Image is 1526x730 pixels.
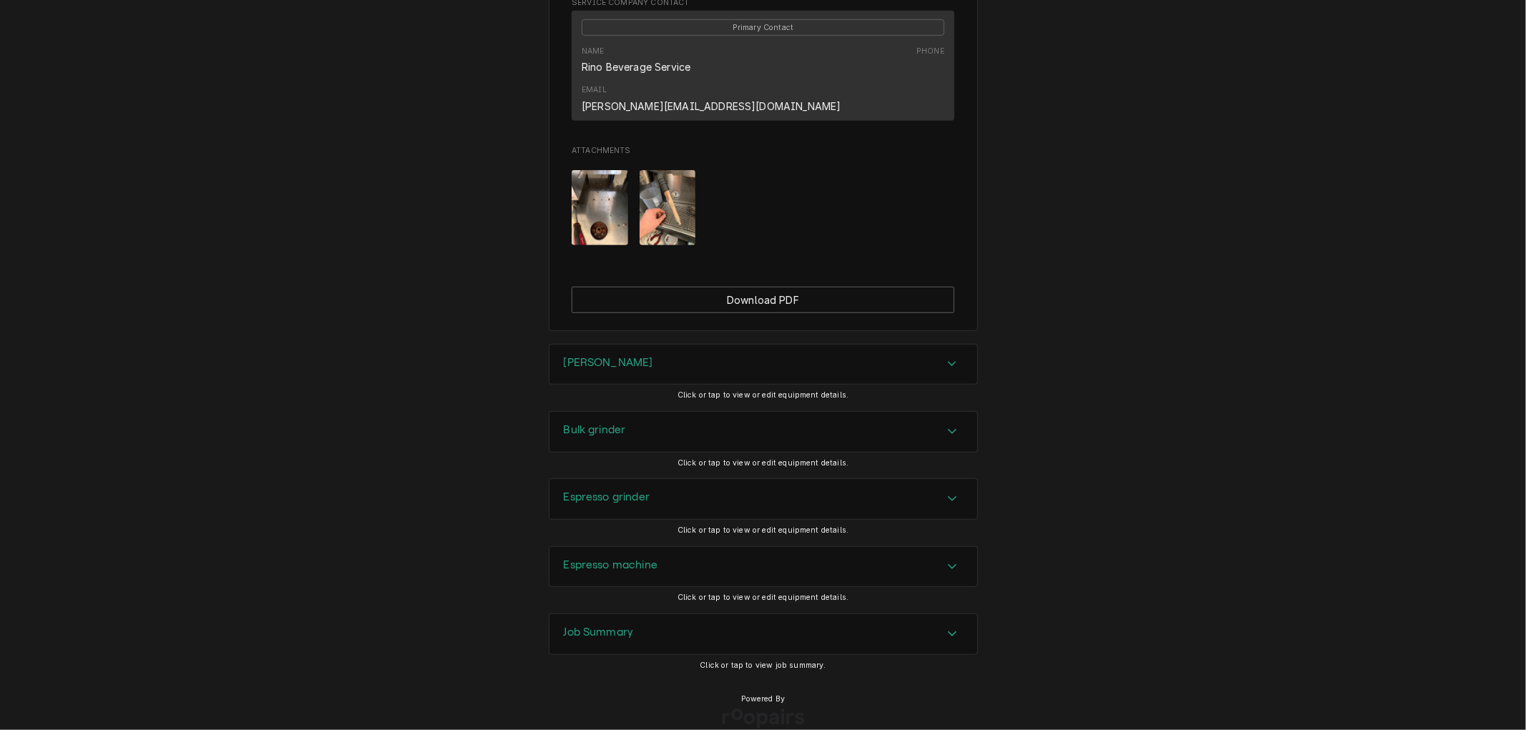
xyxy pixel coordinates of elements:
span: Attachments [572,159,954,257]
div: Espresso machine [549,546,978,588]
span: Click or tap to view or edit equipment details. [678,526,849,535]
div: Email [582,84,841,113]
span: Primary Contact [582,19,944,36]
button: Accordion Details Expand Trigger [549,614,977,654]
img: UmqZXuhfROmNi0peQZt4 [572,170,628,245]
button: Accordion Details Expand Trigger [549,412,977,452]
span: Attachments [572,145,954,157]
h3: Espresso grinder [564,490,650,504]
button: Download PDF [572,287,954,313]
span: Powered By [741,694,786,705]
h3: Bulk grinder [564,423,626,437]
button: Accordion Details Expand Trigger [549,345,977,385]
div: Button Group Row [572,287,954,313]
div: Accordion Header [549,614,977,654]
span: Click or tap to view or edit equipment details. [678,458,849,468]
div: Accordion Header [549,479,977,519]
img: 4lE1YKjwRZS9Zkc6tY2e [640,170,696,245]
div: Rino Beverage Service [582,59,690,74]
span: Click or tap to view or edit equipment details. [678,593,849,602]
div: Primary [582,19,944,36]
button: Accordion Details Expand Trigger [549,479,977,519]
span: Click or tap to view or edit equipment details. [678,390,849,400]
div: Accordion Header [549,412,977,452]
div: Contact [572,11,954,121]
div: Email [582,84,607,96]
div: Brewer [549,344,978,385]
div: Attachments [572,145,954,257]
div: Phone [916,46,944,74]
a: [PERSON_NAME][EMAIL_ADDRESS][DOMAIN_NAME] [582,100,841,112]
button: Accordion Details Expand Trigger [549,547,977,587]
h3: [PERSON_NAME] [564,356,653,370]
div: Accordion Header [549,547,977,587]
div: Job Summary [549,613,978,655]
div: Name [582,46,690,74]
div: Service Company Contact List [572,11,954,127]
h3: Espresso machine [564,558,658,572]
span: Click or tap to view job summary. [700,661,826,670]
div: Accordion Header [549,345,977,385]
div: Phone [916,46,944,57]
div: Bulk grinder [549,411,978,453]
div: Espresso grinder [549,478,978,520]
h3: Job Summary [564,626,634,639]
div: Button Group [572,287,954,313]
div: Name [582,46,605,57]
